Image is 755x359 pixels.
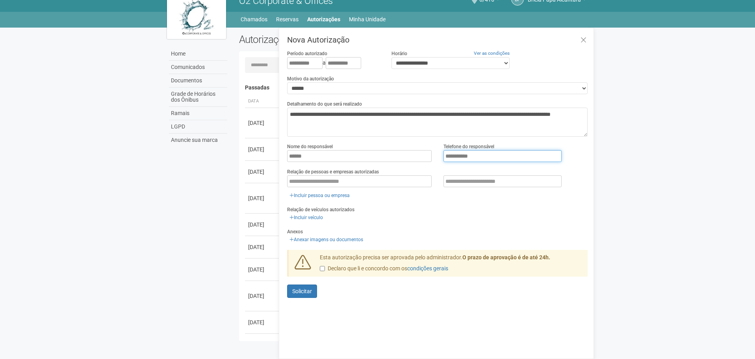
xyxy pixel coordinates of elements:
[248,292,277,300] div: [DATE]
[391,50,407,57] label: Horário
[349,14,386,25] a: Minha Unidade
[287,191,352,200] a: Incluir pessoa ou empresa
[474,50,510,56] a: Ver as condições
[169,87,227,107] a: Grade de Horários dos Ônibus
[287,168,379,175] label: Relação de pessoas e empresas autorizadas
[287,235,365,244] a: Anexar imagens ou documentos
[169,134,227,147] a: Anuncie sua marca
[248,168,277,176] div: [DATE]
[287,206,354,213] label: Relação de veículos autorizados
[248,194,277,202] div: [DATE]
[169,107,227,120] a: Ramais
[287,213,325,222] a: Incluir veículo
[462,254,550,260] strong: O prazo de aprovação é de até 24h.
[169,74,227,87] a: Documentos
[307,14,340,25] a: Autorizações
[241,14,267,25] a: Chamados
[287,143,333,150] label: Nome do responsável
[443,143,494,150] label: Telefone do responsável
[248,243,277,251] div: [DATE]
[248,119,277,127] div: [DATE]
[287,50,327,57] label: Período autorizado
[287,75,334,82] label: Motivo da autorização
[320,266,325,271] input: Declaro que li e concordo com oscondições gerais
[287,36,588,44] h3: Nova Autorização
[287,100,362,108] label: Detalhamento do que será realizado
[239,33,408,45] h2: Autorizações
[320,265,448,273] label: Declaro que li e concordo com os
[248,266,277,273] div: [DATE]
[287,228,303,235] label: Anexos
[169,120,227,134] a: LGPD
[248,221,277,229] div: [DATE]
[287,57,379,69] div: a
[314,254,588,277] div: Esta autorização precisa ser aprovada pelo administrador.
[248,145,277,153] div: [DATE]
[248,318,277,326] div: [DATE]
[245,85,582,91] h4: Passadas
[169,61,227,74] a: Comunicados
[276,14,299,25] a: Reservas
[169,47,227,61] a: Home
[245,95,280,108] th: Data
[287,285,317,298] button: Solicitar
[292,288,312,294] span: Solicitar
[407,265,448,272] a: condições gerais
